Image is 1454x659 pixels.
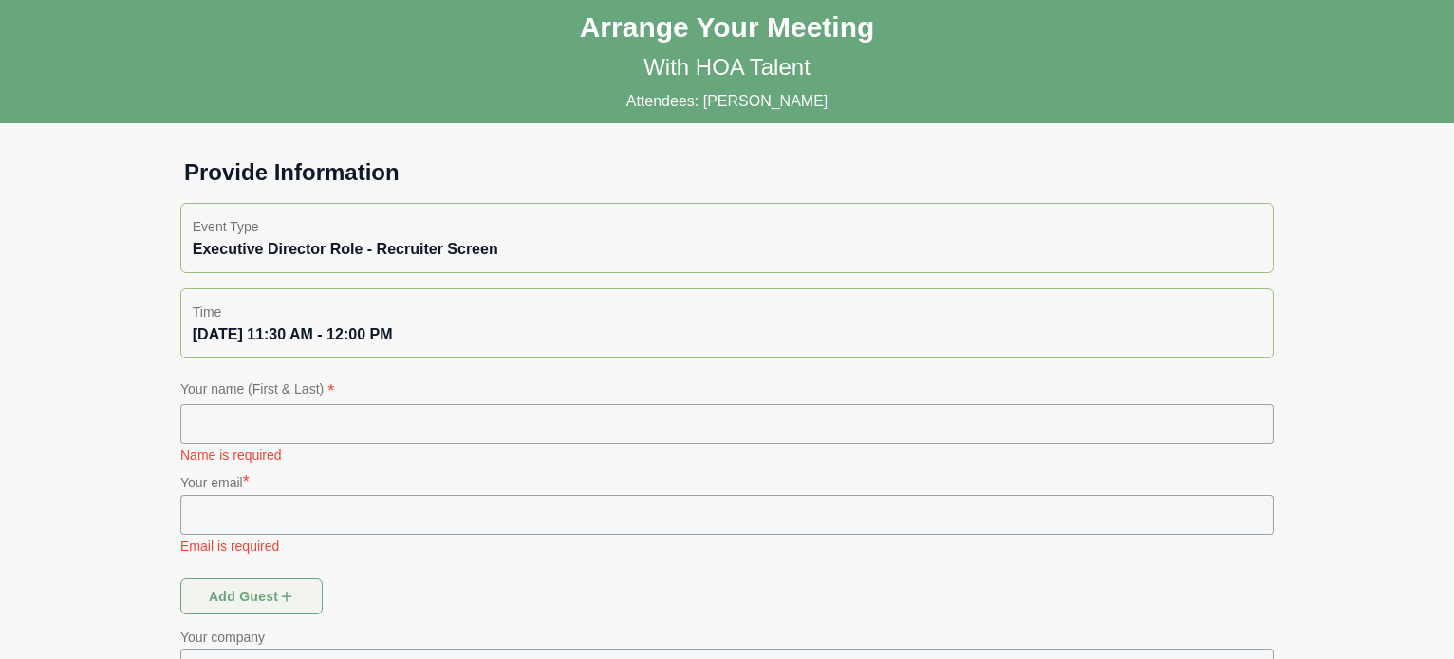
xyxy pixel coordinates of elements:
p: Time [193,301,1261,323]
p: Your email [180,468,1274,495]
span: Add guest [208,578,296,614]
p: With HOA Talent [643,52,811,82]
button: Add guest [180,578,323,614]
p: Your company [180,626,1274,649]
p: Name is required [180,446,1274,465]
h1: Provide Information [169,157,1285,188]
h1: Arrange Your Meeting [580,10,875,45]
p: Attendees: [PERSON_NAME] [626,90,829,113]
div: [DATE] 11:30 AM - 12:00 PM [193,323,1261,346]
p: Email is required [180,537,1274,556]
p: Event Type [193,215,1261,238]
p: Your name (First & Last) [180,377,1274,404]
div: Executive Director Role - Recruiter Screen [193,238,1261,261]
